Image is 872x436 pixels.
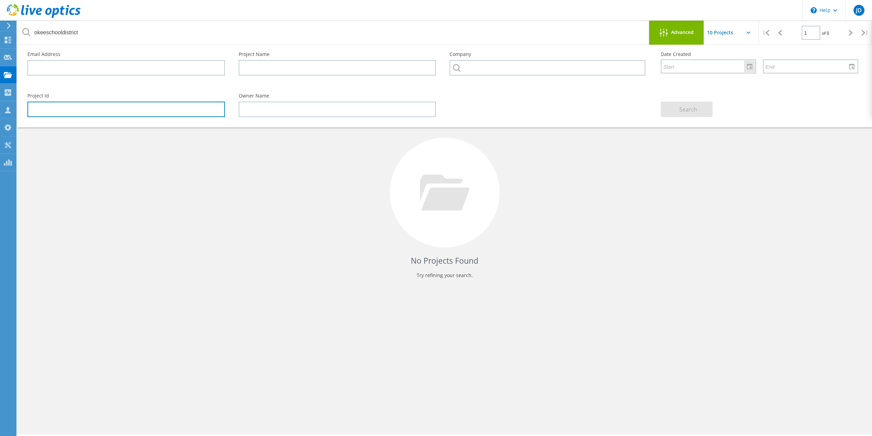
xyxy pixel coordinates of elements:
svg: \n [811,7,817,13]
label: Email Address [27,52,225,57]
input: End [764,60,853,73]
input: Start [661,60,751,73]
span: Advanced [671,30,694,35]
label: Company [450,52,647,57]
input: Search projects by name, owner, ID, company, etc [17,21,649,45]
label: Owner Name [239,93,436,98]
span: Search [679,106,697,113]
span: of 0 [822,30,829,36]
label: Project Id [27,93,225,98]
label: Date Created [661,52,858,57]
button: Search [661,102,713,117]
p: Try refining your search. [31,270,858,281]
h4: No Projects Found [31,255,858,266]
span: JD [856,8,862,13]
label: Project Name [239,52,436,57]
div: | [858,21,872,45]
a: Live Optics Dashboard [7,14,81,19]
div: | [759,21,773,45]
